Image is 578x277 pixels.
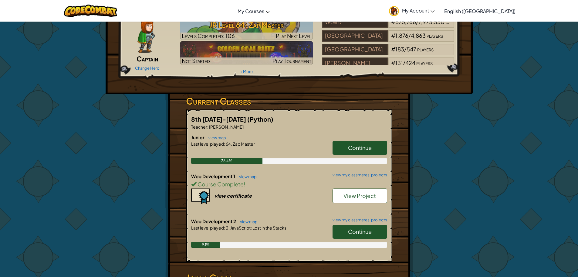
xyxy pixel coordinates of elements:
span: players [416,59,433,66]
a: view my classmates' projects [330,173,387,177]
a: [PERSON_NAME]#131/424players [322,63,455,70]
span: players [427,32,443,39]
span: 131 [395,59,403,66]
a: view map [236,174,257,179]
span: Course Complete [197,181,244,188]
span: : [207,124,208,130]
div: [GEOGRAPHIC_DATA] [322,44,388,55]
span: Last level played [191,141,224,147]
img: Golden Goal [180,41,313,64]
span: # [391,59,395,66]
span: 4,863 [411,32,426,39]
a: view certificate [191,192,252,199]
span: 64. [225,141,232,147]
div: World [322,16,388,28]
span: / [408,32,411,39]
span: Junior [191,134,205,140]
div: 9.1% [191,242,221,248]
div: 36.4% [191,158,262,164]
span: # [391,18,395,25]
span: Teacher [191,124,207,130]
span: View Project [343,192,376,199]
span: : [224,225,225,230]
span: / [403,59,405,66]
span: Continue [348,228,372,235]
h3: JR Level 64: Zap Master [180,18,313,32]
span: Levels Completed: 106 [182,32,235,39]
span: JavaScript: Lost in the Stacks [230,225,286,230]
a: World#575,768/7,975,530players [322,22,455,29]
span: 424 [405,59,415,66]
a: + More [240,69,253,74]
span: ! [244,181,245,188]
span: Web Development 1 [191,173,236,179]
span: : [224,141,225,147]
img: certificate-icon.png [191,189,210,204]
span: (Python) [247,115,273,123]
span: players [417,46,434,53]
a: Play Next Level [180,16,313,40]
a: Not StartedPlay Tournament [180,41,313,64]
div: [PERSON_NAME] [322,57,388,69]
span: 7,975,530 [418,18,444,25]
span: Last level played [191,225,224,230]
a: view my classmates' projects [330,218,387,222]
span: / [416,18,418,25]
span: English ([GEOGRAPHIC_DATA]) [444,8,515,14]
a: view map [237,219,258,224]
span: 547 [407,46,416,53]
div: view certificate [215,192,252,199]
span: Play Next Level [276,32,311,39]
span: # [391,46,395,53]
a: My Courses [235,3,273,19]
span: Web Development 2 [191,218,237,224]
span: Captain [137,54,158,63]
span: My Courses [238,8,264,14]
div: [GEOGRAPHIC_DATA] [322,30,388,42]
span: / [404,46,407,53]
a: English ([GEOGRAPHIC_DATA]) [441,3,519,19]
span: My Account [402,7,434,14]
span: Zap Master [232,141,255,147]
h3: Current Classes [186,94,392,108]
a: view map [205,135,226,140]
a: My Account [386,1,438,20]
a: [GEOGRAPHIC_DATA]#183/547players [322,50,455,57]
span: 1,876 [395,32,408,39]
span: # [391,32,395,39]
span: players [445,18,462,25]
img: captain-pose.png [137,16,155,53]
span: Play Tournament [272,57,311,64]
span: 8th [DATE]-[DATE] [191,115,247,123]
span: [PERSON_NAME] [208,124,244,130]
span: 183 [395,46,404,53]
span: Not Started [182,57,210,64]
a: Change Hero [135,66,160,71]
span: 575,768 [395,18,416,25]
span: Continue [348,144,372,151]
a: [GEOGRAPHIC_DATA]#1,876/4,863players [322,36,455,43]
img: CodeCombat logo [64,5,117,17]
span: 3. [225,225,230,230]
img: avatar [389,6,399,16]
